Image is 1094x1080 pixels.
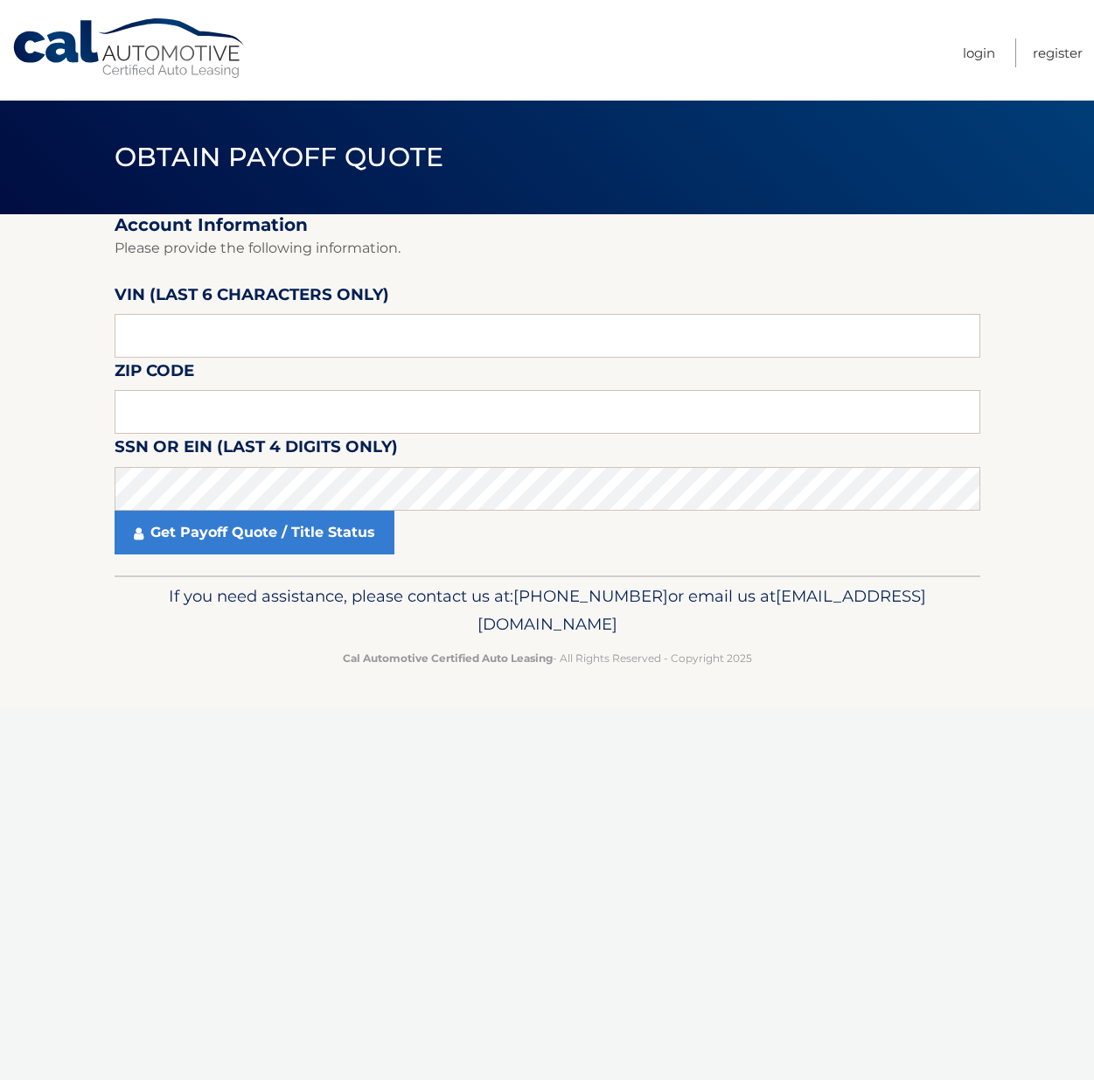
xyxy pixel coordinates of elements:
[115,282,389,314] label: VIN (last 6 characters only)
[115,511,394,554] a: Get Payoff Quote / Title Status
[115,141,444,173] span: Obtain Payoff Quote
[115,358,194,390] label: Zip Code
[115,434,398,466] label: SSN or EIN (last 4 digits only)
[11,17,247,80] a: Cal Automotive
[126,582,969,638] p: If you need assistance, please contact us at: or email us at
[963,38,995,67] a: Login
[115,236,980,261] p: Please provide the following information.
[343,651,553,665] strong: Cal Automotive Certified Auto Leasing
[513,586,668,606] span: [PHONE_NUMBER]
[115,214,980,236] h2: Account Information
[126,649,969,667] p: - All Rights Reserved - Copyright 2025
[1033,38,1083,67] a: Register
